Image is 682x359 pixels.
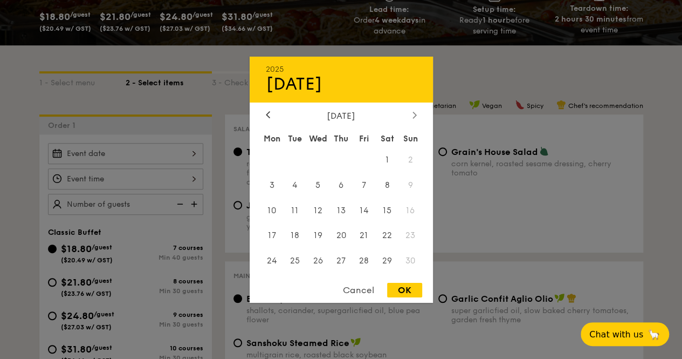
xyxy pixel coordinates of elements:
span: 22 [376,224,399,247]
span: 21 [353,224,376,247]
span: 4 [283,173,306,197]
span: 5 [306,173,329,197]
span: 23 [399,224,422,247]
span: 2 [399,148,422,171]
div: Fri [353,128,376,148]
span: 28 [353,249,376,273]
div: Wed [306,128,329,148]
span: 3 [260,173,284,197]
span: 18 [283,224,306,247]
span: 14 [353,199,376,222]
span: 16 [399,199,422,222]
div: [DATE] [266,73,417,94]
span: 19 [306,224,329,247]
div: Thu [329,128,353,148]
div: Sat [376,128,399,148]
span: 6 [329,173,353,197]
div: OK [387,283,422,297]
span: 20 [329,224,353,247]
div: Cancel [332,283,385,297]
span: 8 [376,173,399,197]
div: 2025 [266,64,417,73]
span: 11 [283,199,306,222]
span: 1 [376,148,399,171]
span: 12 [306,199,329,222]
span: 29 [376,249,399,273]
span: 17 [260,224,284,247]
span: 9 [399,173,422,197]
span: 25 [283,249,306,273]
span: 26 [306,249,329,273]
span: 10 [260,199,284,222]
button: Chat with us🦙 [581,322,669,346]
span: 13 [329,199,353,222]
span: Chat with us [589,329,643,340]
span: 30 [399,249,422,273]
span: 7 [353,173,376,197]
span: 15 [376,199,399,222]
div: Mon [260,128,284,148]
span: 24 [260,249,284,273]
div: [DATE] [266,110,417,120]
div: Tue [283,128,306,148]
div: Sun [399,128,422,148]
span: 27 [329,249,353,273]
span: 🦙 [647,328,660,341]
